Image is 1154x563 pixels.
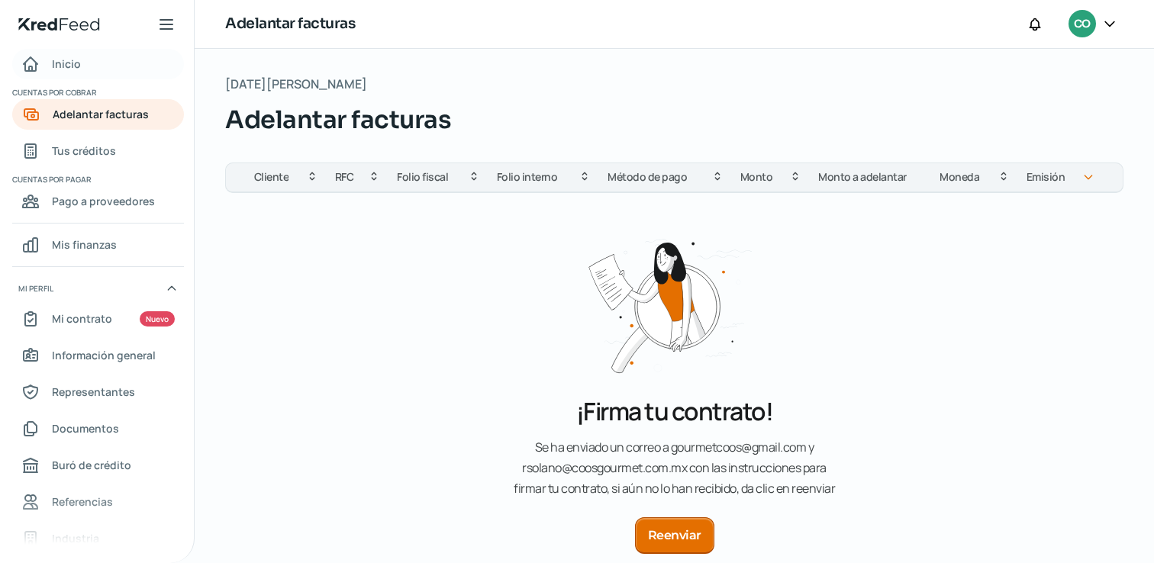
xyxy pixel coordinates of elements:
a: Inicio [12,49,184,79]
p: ¡Firma tu contrato! [576,394,773,428]
a: Representantes [12,377,184,407]
span: Cliente [254,168,289,186]
img: ¡Firma tu contrato! [572,233,776,385]
a: Industria [12,523,184,554]
a: Referencias [12,487,184,517]
span: Mi contrato [52,309,112,328]
span: Pago a proveedores [52,191,155,211]
a: Tus créditos [12,136,184,166]
span: Folio fiscal [397,168,448,186]
h1: Adelantar facturas [225,13,355,35]
span: Cuentas por pagar [12,172,182,186]
span: [DATE][PERSON_NAME] [225,73,367,95]
p: S e h a e n v i a d o u n c o r r e o a g o u r m e t c o o s @ g m a i l . c o m y r s o l a n o... [446,437,904,500]
a: Adelantar facturas [12,99,184,130]
span: Moneda [940,168,979,186]
span: Mis finanzas [52,235,117,254]
button: Reenviar [635,517,714,554]
span: Nuevo [146,315,169,323]
span: Buró de crédito [52,455,131,475]
span: RFC [335,168,354,186]
span: Inicio [52,54,81,73]
span: Documentos [52,419,119,438]
span: Representantes [52,382,135,401]
a: Pago a proveedores [12,186,184,217]
span: Método de pago [608,168,687,186]
a: Mis finanzas [12,230,184,260]
span: Tus créditos [52,141,116,160]
a: Mi contrato [12,304,184,334]
span: Monto [740,168,773,186]
span: Monto a adelantar [818,168,907,186]
span: Adelantar facturas [225,101,451,138]
span: Industria [52,529,99,548]
span: Mi perfil [18,281,53,295]
a: Documentos [12,413,184,444]
span: Referencias [52,492,113,511]
span: CO [1074,15,1090,34]
span: Adelantar facturas [53,105,149,124]
span: Folio interno [497,168,558,186]
a: Buró de crédito [12,450,184,481]
span: Información general [52,346,156,365]
span: Emisión [1027,168,1065,186]
a: Información general [12,340,184,371]
span: Cuentas por cobrar [12,85,182,99]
